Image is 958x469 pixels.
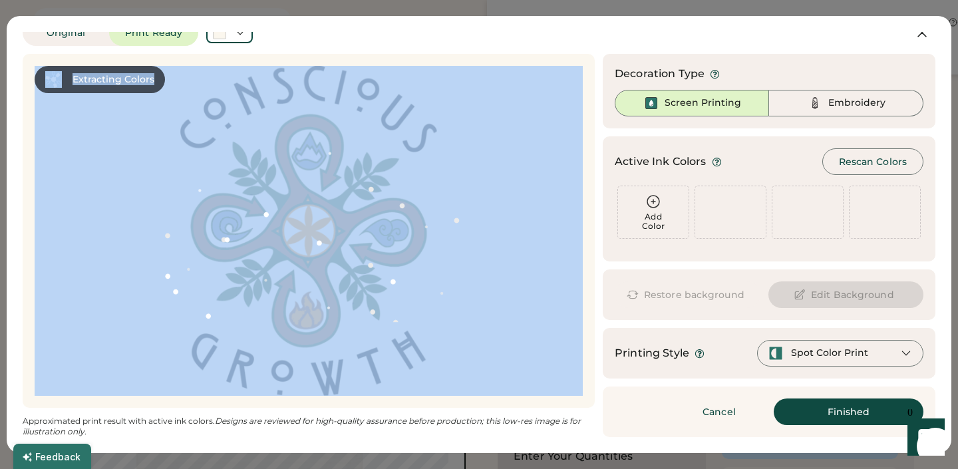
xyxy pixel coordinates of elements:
button: Finished [774,398,923,425]
button: Rescan Colors [822,148,923,175]
div: Screen Printing [665,96,741,110]
img: Thread%20-%20Unselected.svg [807,95,823,111]
div: Active Ink Colors [615,154,707,170]
button: Original [23,19,109,46]
button: Restore background [615,281,760,308]
img: spot-color-green.svg [768,346,783,361]
div: Spot Color Print [791,347,868,360]
div: Decoration Type [615,66,705,82]
div: Printing Style [615,345,689,361]
button: Print Ready [109,19,198,46]
div: Embroidery [828,96,885,110]
button: Cancel [673,398,766,425]
button: Edit Background [768,281,923,308]
div: Add Color [618,212,689,231]
img: Ink%20-%20Selected.svg [643,95,659,111]
iframe: Front Chat [895,409,952,466]
em: Designs are reviewed for high-quality assurance before production; this low-res image is for illu... [23,416,583,436]
div: Approximated print result with active ink colors. [23,416,595,437]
